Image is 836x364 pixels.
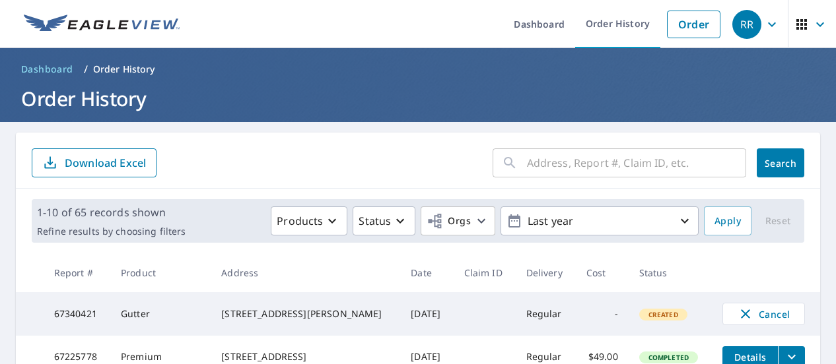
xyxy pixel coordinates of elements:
span: Cancel [736,306,791,322]
p: 1-10 of 65 records shown [37,204,186,220]
span: Orgs [427,213,471,229]
div: [STREET_ADDRESS] [221,350,390,363]
a: Dashboard [16,59,79,80]
td: [DATE] [400,292,453,336]
td: Gutter [110,292,211,336]
p: Products [277,213,323,229]
td: Regular [516,292,576,336]
th: Date [400,253,453,292]
a: Order [667,11,720,38]
th: Status [629,253,713,292]
th: Report # [44,253,110,292]
button: Last year [501,206,699,235]
div: [STREET_ADDRESS][PERSON_NAME] [221,307,390,320]
p: Order History [93,63,155,76]
img: EV Logo [24,15,180,34]
span: Search [767,157,794,169]
button: Cancel [722,303,805,325]
p: Last year [522,210,677,233]
p: Download Excel [65,156,146,170]
p: Refine results by choosing filters [37,226,186,237]
span: Details [730,351,770,363]
nav: breadcrumb [16,59,820,80]
span: Dashboard [21,63,73,76]
button: Search [757,148,804,177]
th: Delivery [516,253,576,292]
th: Claim ID [454,253,516,292]
p: Status [359,213,391,229]
button: Download Excel [32,148,157,177]
span: Apply [714,213,741,229]
span: Completed [641,353,697,362]
th: Cost [576,253,629,292]
h1: Order History [16,85,820,112]
button: Apply [704,206,751,235]
input: Address, Report #, Claim ID, etc. [527,144,746,181]
th: Product [110,253,211,292]
div: RR [732,10,761,39]
th: Address [211,253,400,292]
button: Products [271,206,347,235]
td: 67340421 [44,292,110,336]
button: Orgs [421,206,495,235]
button: Status [353,206,415,235]
td: - [576,292,629,336]
span: Created [641,310,686,319]
li: / [84,61,88,77]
